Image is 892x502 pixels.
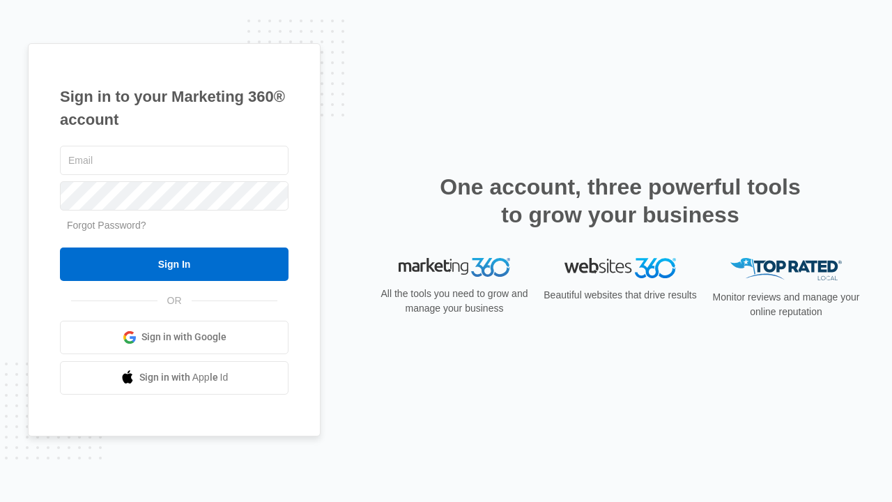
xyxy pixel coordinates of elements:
[376,287,532,316] p: All the tools you need to grow and manage your business
[60,85,289,131] h1: Sign in to your Marketing 360® account
[60,361,289,395] a: Sign in with Apple Id
[60,248,289,281] input: Sign In
[139,370,229,385] span: Sign in with Apple Id
[141,330,226,344] span: Sign in with Google
[399,258,510,277] img: Marketing 360
[542,288,698,303] p: Beautiful websites that drive results
[60,321,289,354] a: Sign in with Google
[564,258,676,278] img: Websites 360
[436,173,805,229] h2: One account, three powerful tools to grow your business
[67,220,146,231] a: Forgot Password?
[157,294,192,308] span: OR
[60,146,289,175] input: Email
[730,258,842,281] img: Top Rated Local
[708,290,864,319] p: Monitor reviews and manage your online reputation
